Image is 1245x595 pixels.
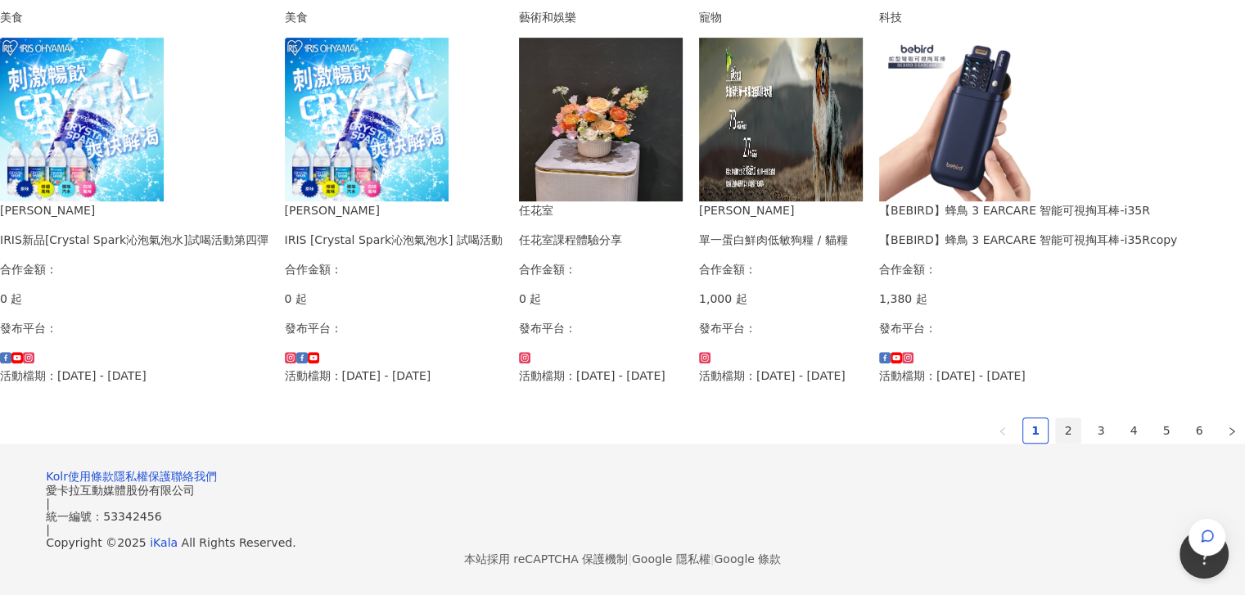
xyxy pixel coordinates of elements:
span: 本站採用 reCAPTCHA 保護機制 [464,549,781,569]
p: 發布平台： [285,319,503,337]
li: Previous Page [990,417,1016,444]
a: Kolr [46,470,68,483]
p: 合作金額： [285,260,503,278]
a: 2 [1056,418,1080,443]
a: 3 [1089,418,1113,443]
p: 發布平台： [519,319,683,337]
img: Crystal Spark 沁泡氣泡水 [285,38,449,201]
img: 【BEBIRD】蜂鳥 3 EARCARE 智能可視掏耳棒-i35R [879,38,1043,201]
a: 1 [1023,418,1048,443]
div: 【BEBIRD】蜂鳥 3 EARCARE 智能可視掏耳棒-i35Rcopy [879,231,1177,249]
a: iKala [150,536,178,549]
li: 2 [1055,417,1081,444]
span: | [710,552,715,566]
a: 聯絡我們 [171,470,217,483]
a: 5 [1154,418,1179,443]
span: | [46,497,50,510]
a: 隱私權保護 [114,470,171,483]
span: right [1227,426,1237,436]
p: 活動檔期：[DATE] - [DATE] [879,367,1177,385]
div: 藝術和娛樂 [519,8,683,26]
span: | [628,552,632,566]
div: 任花室 [519,201,683,219]
div: Copyright © 2025 All Rights Reserved. [46,536,1199,549]
p: 合作金額： [879,260,1177,278]
img: 插花互惠體驗 [519,38,683,201]
div: [PERSON_NAME] [699,201,863,219]
p: 活動檔期：[DATE] - [DATE] [285,367,503,385]
p: 合作金額： [699,260,863,278]
p: 發布平台： [879,319,1177,337]
a: Google 條款 [714,552,781,566]
p: 發布平台： [699,319,863,337]
li: 4 [1121,417,1147,444]
a: Google 隱私權 [632,552,710,566]
div: 科技 [879,8,1177,26]
div: IRIS [Crystal Spark沁泡氣泡水] 試喝活動 [285,231,503,249]
button: left [990,417,1016,444]
span: left [998,426,1008,436]
p: 合作金額： [519,260,683,278]
p: 活動檔期：[DATE] - [DATE] [519,367,683,385]
li: 6 [1186,417,1212,444]
li: Next Page [1219,417,1245,444]
li: 3 [1088,417,1114,444]
div: 統一編號：53342456 [46,510,1199,523]
li: 1 [1022,417,1049,444]
span: | [46,523,50,536]
iframe: Help Scout Beacon - Open [1180,530,1229,579]
button: right [1219,417,1245,444]
p: 1,000 起 [699,290,863,308]
div: 單一蛋白鮮肉低敏狗糧 / 貓糧 [699,231,863,249]
a: 6 [1187,418,1211,443]
a: 4 [1121,418,1146,443]
p: 活動檔期：[DATE] - [DATE] [699,367,863,385]
img: ⭐單一蛋白鮮肉低敏狗糧 / 貓糧 [699,38,863,201]
p: 0 起 [285,290,503,308]
a: 使用條款 [68,470,114,483]
div: 寵物 [699,8,863,26]
div: 任花室課程體驗分享 [519,231,683,249]
p: 1,380 起 [879,290,1177,308]
p: 0 起 [519,290,683,308]
div: 【BEBIRD】蜂鳥 3 EARCARE 智能可視掏耳棒-i35R [879,201,1177,219]
div: [PERSON_NAME] [285,201,503,219]
li: 5 [1153,417,1180,444]
div: 愛卡拉互動媒體股份有限公司 [46,484,1199,497]
div: 美食 [285,8,503,26]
